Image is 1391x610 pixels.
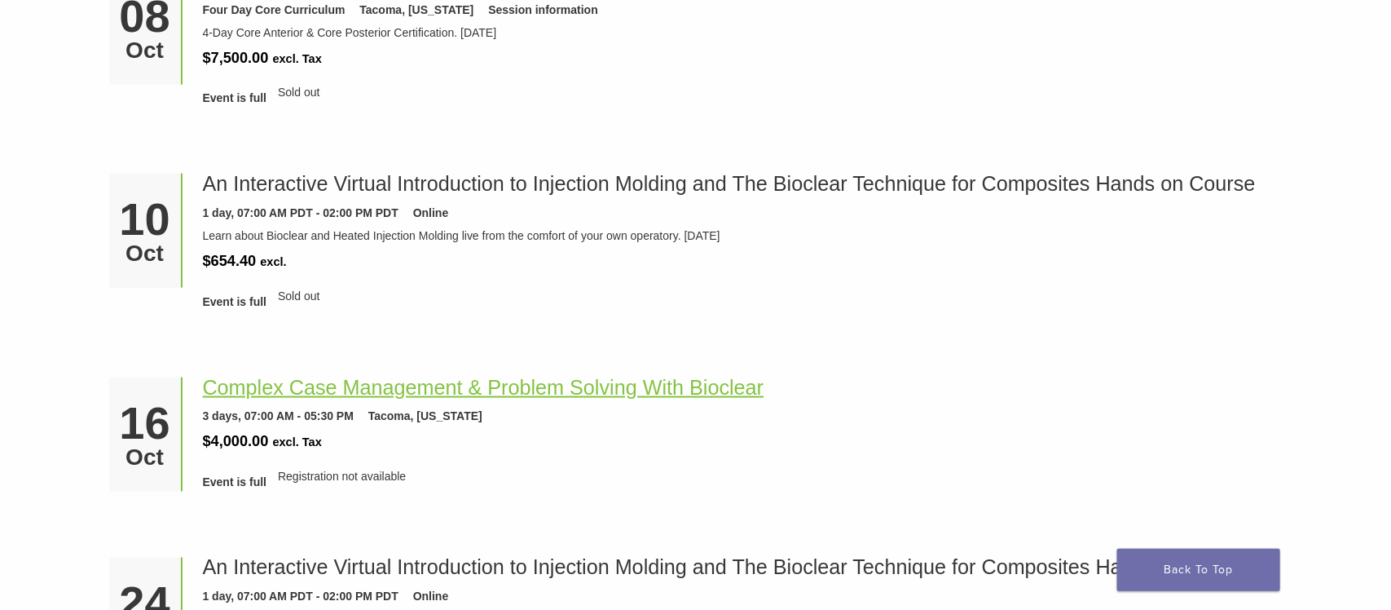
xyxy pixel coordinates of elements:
div: Tacoma, [US_STATE] [368,408,482,425]
div: Session information [488,2,598,19]
a: An Interactive Virtual Introduction to Injection Molding and The Bioclear Technique for Composite... [203,172,1256,195]
div: 16 [115,400,175,446]
span: Event is full [203,294,267,311]
span: Event is full [203,90,267,107]
span: $7,500.00 [203,50,269,66]
span: Event is full [203,474,267,491]
div: Oct [115,39,175,62]
span: $654.40 [203,253,257,269]
div: Registration not available [203,468,1270,499]
div: Learn about Bioclear and Heated Injection Molding live from the comfort of your own operatory. [D... [203,228,1270,245]
div: Four Day Core Curriculum [203,2,346,19]
span: excl. Tax [272,435,321,449]
div: 10 [115,197,175,242]
a: Complex Case Management & Problem Solving With Bioclear [203,376,764,399]
span: excl. Tax [272,52,321,65]
div: Online [413,589,449,606]
div: Online [413,205,449,222]
div: 4-Day Core Anterior & Core Posterior Certification. [DATE] [203,24,1270,42]
div: 1 day, 07:00 AM PDT - 02:00 PM PDT [203,589,398,606]
div: Oct [115,242,175,265]
a: An Interactive Virtual Introduction to Injection Molding and The Bioclear Technique for Composite... [203,556,1256,579]
div: 3 days, 07:00 AM - 05:30 PM [203,408,354,425]
a: Back To Top [1117,549,1280,591]
span: $4,000.00 [203,433,269,449]
div: Tacoma, [US_STATE] [359,2,473,19]
div: Sold out [203,84,1270,115]
div: Oct [115,446,175,469]
div: 1 day, 07:00 AM PDT - 02:00 PM PDT [203,205,398,222]
span: excl. [260,255,286,268]
div: Sold out [203,288,1270,319]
